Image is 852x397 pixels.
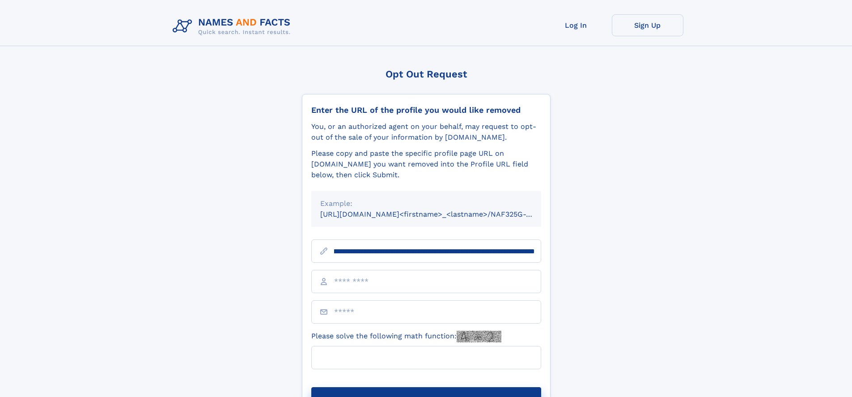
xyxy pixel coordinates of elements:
[169,14,298,38] img: Logo Names and Facts
[612,14,683,36] a: Sign Up
[311,121,541,143] div: You, or an authorized agent on your behalf, may request to opt-out of the sale of your informatio...
[320,198,532,209] div: Example:
[302,68,551,80] div: Opt Out Request
[540,14,612,36] a: Log In
[311,105,541,115] div: Enter the URL of the profile you would like removed
[311,148,541,180] div: Please copy and paste the specific profile page URL on [DOMAIN_NAME] you want removed into the Pr...
[320,210,558,218] small: [URL][DOMAIN_NAME]<firstname>_<lastname>/NAF325G-xxxxxxxx
[311,331,501,342] label: Please solve the following math function:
